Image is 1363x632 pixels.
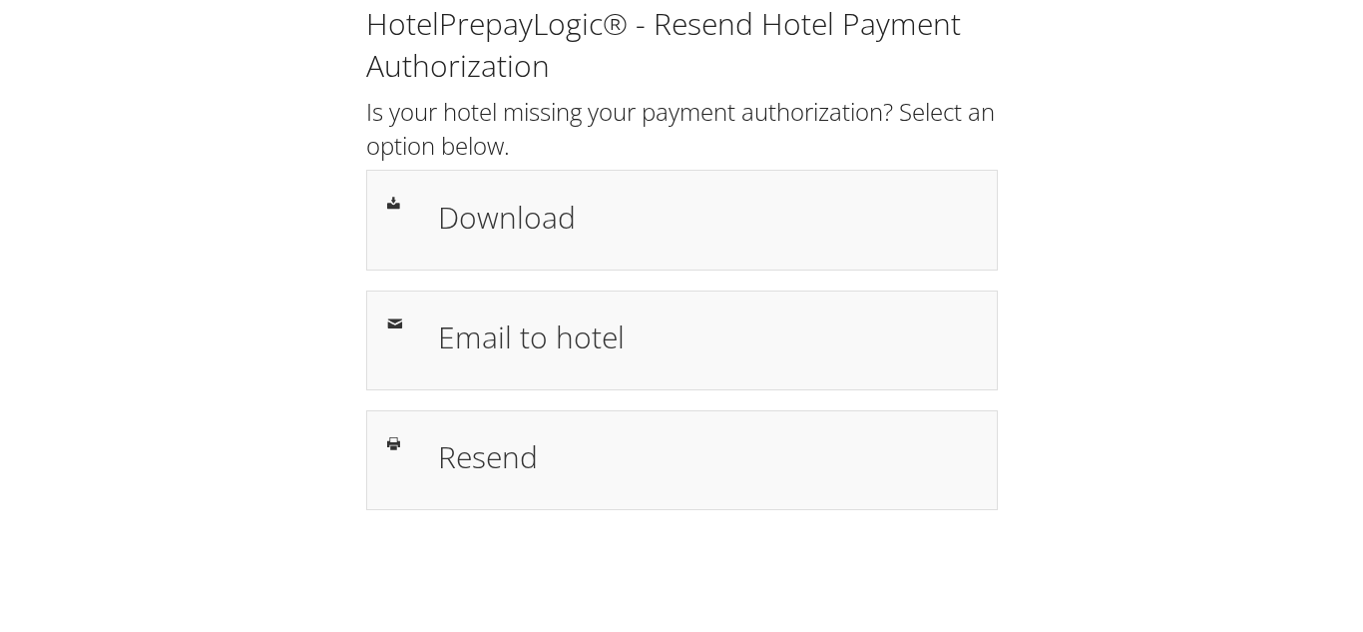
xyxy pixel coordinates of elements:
h1: HotelPrepayLogic® - Resend Hotel Payment Authorization [366,3,998,87]
a: Resend [366,410,998,510]
h1: Resend [438,434,976,479]
a: Download [366,170,998,270]
h1: Email to hotel [438,315,976,359]
h1: Download [438,195,976,240]
h2: Is your hotel missing your payment authorization? Select an option below. [366,95,998,162]
a: Email to hotel [366,291,998,390]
